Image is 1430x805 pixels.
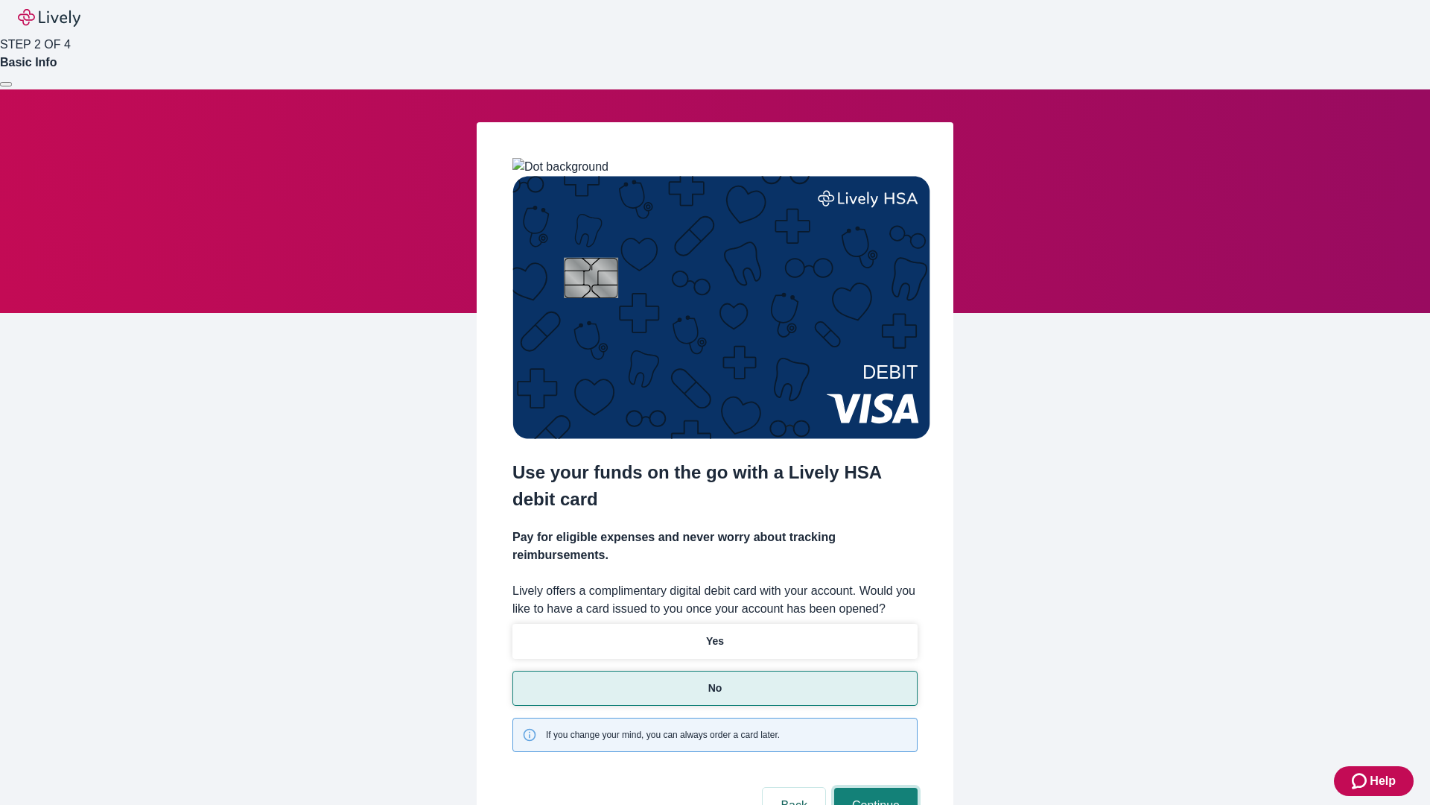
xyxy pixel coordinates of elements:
h4: Pay for eligible expenses and never worry about tracking reimbursements. [512,528,918,564]
img: Debit card [512,176,930,439]
p: Yes [706,634,724,649]
img: Dot background [512,158,608,176]
p: No [708,681,722,696]
img: Lively [18,9,80,27]
button: Zendesk support iconHelp [1334,766,1414,796]
button: No [512,671,918,706]
span: Help [1370,772,1396,790]
span: If you change your mind, you can always order a card later. [546,728,780,742]
svg: Zendesk support icon [1352,772,1370,790]
button: Yes [512,624,918,659]
label: Lively offers a complimentary digital debit card with your account. Would you like to have a card... [512,582,918,618]
h2: Use your funds on the go with a Lively HSA debit card [512,459,918,513]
